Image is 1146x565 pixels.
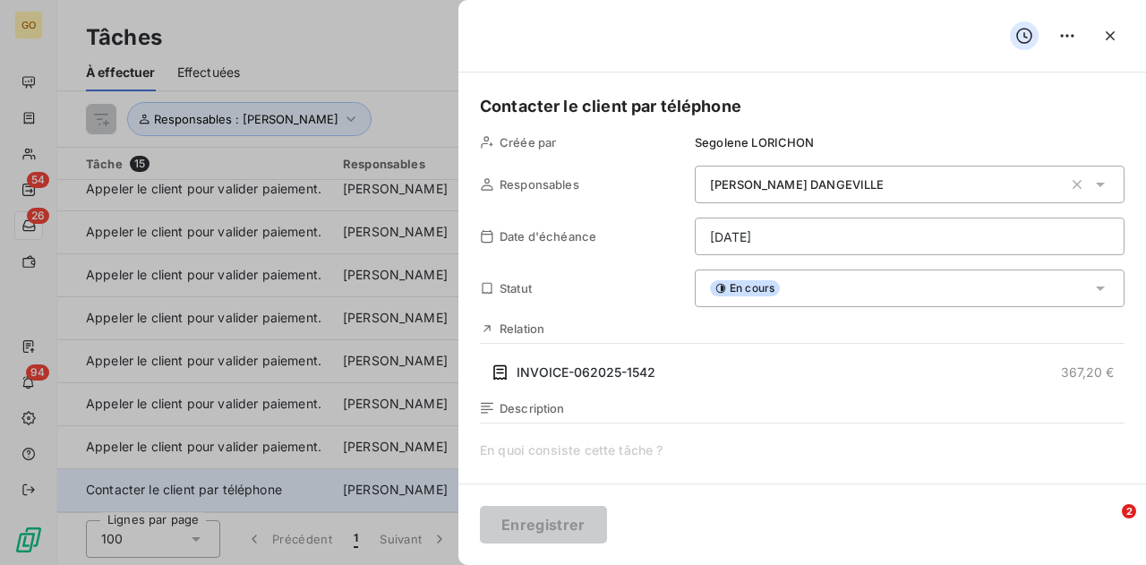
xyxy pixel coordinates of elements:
[500,135,556,150] span: Créée par
[480,506,607,544] button: Enregistrer
[480,94,1125,119] h5: Contacter le client par téléphone
[1085,504,1128,547] iframe: Intercom live chat
[500,229,596,244] span: Date d'échéance
[695,218,1125,255] input: placeholder
[710,280,780,296] span: En cours
[500,401,565,415] span: Description
[1122,504,1136,518] span: 2
[500,321,544,336] span: Relation
[480,358,1125,387] button: INVOICE-062025-1542367,20 €
[1061,364,1114,381] span: 367,20 €
[500,281,532,295] span: Statut
[695,135,815,150] span: Segolene LORICHON
[517,364,655,381] span: INVOICE-062025-1542
[710,177,885,192] span: [PERSON_NAME] DANGEVILLE
[500,177,579,192] span: Responsables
